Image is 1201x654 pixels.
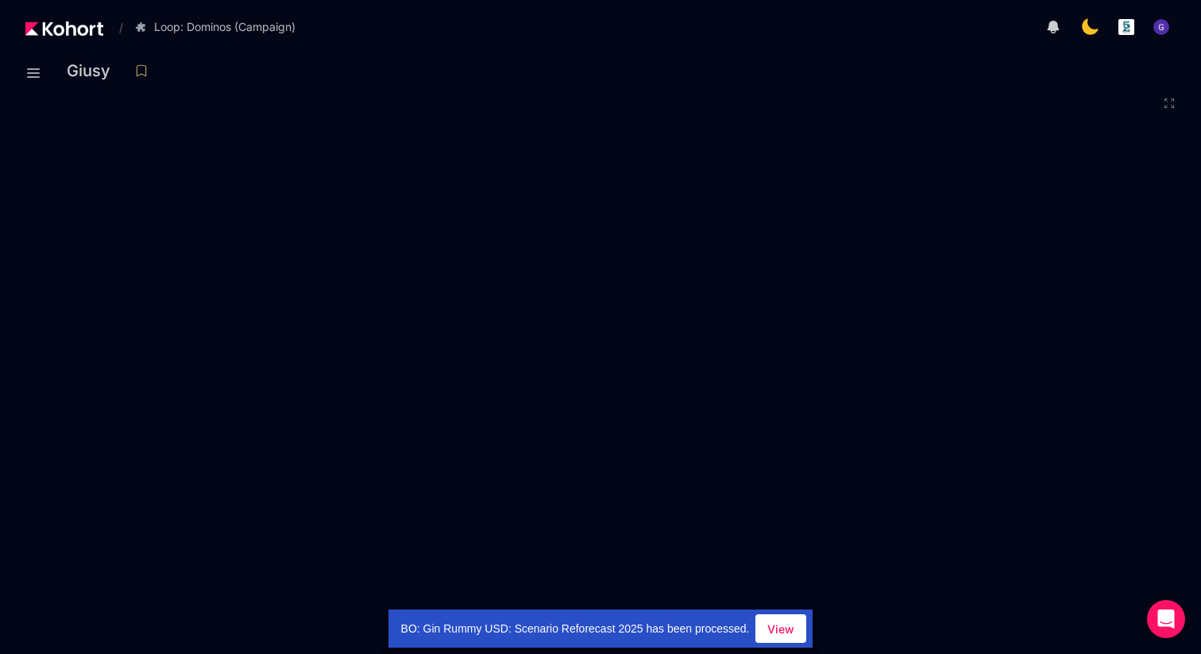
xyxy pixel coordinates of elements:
[154,19,295,35] span: Loop: Dominos (Campaign)
[767,621,794,637] span: View
[1147,600,1185,638] div: Open Intercom Messenger
[126,14,312,41] button: Loop: Dominos (Campaign)
[388,609,756,648] div: BO: Gin Rummy USD: Scenario Reforecast 2025 has been processed.
[106,19,123,36] span: /
[67,63,120,79] h3: Giusy
[25,21,103,36] img: Kohort logo
[1118,19,1134,35] img: logo_logo_images_1_20240607072359498299_20240828135028712857.jpeg
[1163,97,1176,110] button: Fullscreen
[755,614,806,643] button: View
